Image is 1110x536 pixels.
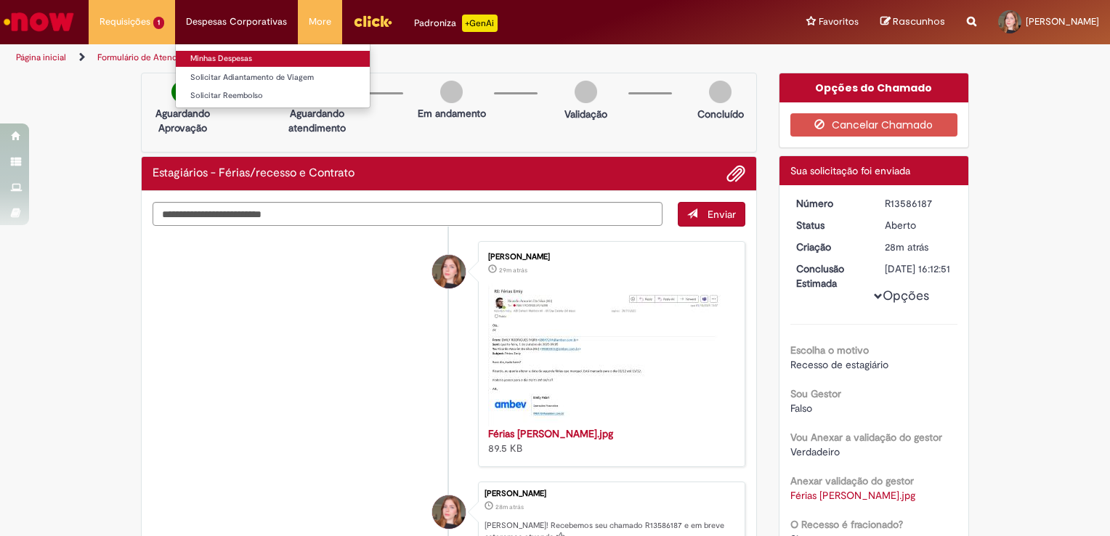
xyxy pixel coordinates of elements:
ul: Trilhas de página [11,44,729,71]
div: [PERSON_NAME] [485,490,737,498]
div: Emily Rodrigues Fabri [432,255,466,288]
time: 01/10/2025 14:11:20 [499,266,527,275]
span: Rascunhos [893,15,945,28]
img: check-circle-green.png [171,81,194,103]
span: Enviar [708,208,736,221]
span: Despesas Corporativas [186,15,287,29]
span: Falso [790,402,812,415]
span: Verdadeiro [790,445,840,458]
b: Escolha o motivo [790,344,869,357]
img: img-circle-grey.png [440,81,463,103]
div: Aberto [885,218,952,232]
a: Download de Férias Emily.jpg [790,489,915,502]
div: 01/10/2025 14:12:48 [885,240,952,254]
button: Enviar [678,202,745,227]
span: 28m atrás [885,240,928,253]
a: Rascunhos [880,15,945,29]
a: Formulário de Atendimento [97,52,205,63]
span: 28m atrás [495,503,524,511]
p: +GenAi [462,15,498,32]
p: Em andamento [418,106,486,121]
span: [PERSON_NAME] [1026,15,1099,28]
button: Adicionar anexos [726,164,745,183]
span: Requisições [100,15,150,29]
div: [DATE] 16:12:51 [885,261,952,276]
dt: Número [785,196,875,211]
div: Emily Rodrigues Fabri [432,495,466,529]
span: 1 [153,17,164,29]
button: Cancelar Chamado [790,113,958,137]
dt: Status [785,218,875,232]
img: click_logo_yellow_360x200.png [353,10,392,32]
a: Solicitar Reembolso [176,88,370,104]
b: Anexar validação do gestor [790,474,914,487]
b: O Recesso é fracionado? [790,518,903,531]
div: [PERSON_NAME] [488,253,730,261]
img: img-circle-grey.png [575,81,597,103]
a: Férias [PERSON_NAME].jpg [488,427,613,440]
div: 89.5 KB [488,426,730,455]
img: img-circle-grey.png [709,81,732,103]
div: R13586187 [885,196,952,211]
b: Sou Gestor [790,387,841,400]
p: Aguardando Aprovação [147,106,218,135]
dt: Criação [785,240,875,254]
b: Vou Anexar a validação do gestor [790,431,942,444]
span: Sua solicitação foi enviada [790,164,910,177]
textarea: Digite sua mensagem aqui... [153,202,663,227]
a: Minhas Despesas [176,51,370,67]
a: Página inicial [16,52,66,63]
p: Validação [564,107,607,121]
span: Recesso de estagiário [790,358,888,371]
dt: Conclusão Estimada [785,261,875,291]
time: 01/10/2025 14:12:48 [495,503,524,511]
a: Solicitar Adiantamento de Viagem [176,70,370,86]
span: Favoritos [819,15,859,29]
p: Aguardando atendimento [282,106,352,135]
div: Padroniza [414,15,498,32]
span: More [309,15,331,29]
time: 01/10/2025 14:12:48 [885,240,928,253]
div: Opções do Chamado [779,73,969,102]
img: ServiceNow [1,7,76,36]
p: Concluído [697,107,744,121]
ul: Despesas Corporativas [175,44,370,108]
span: 29m atrás [499,266,527,275]
h2: Estagiários - Férias/recesso e Contrato Histórico de tíquete [153,167,355,180]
